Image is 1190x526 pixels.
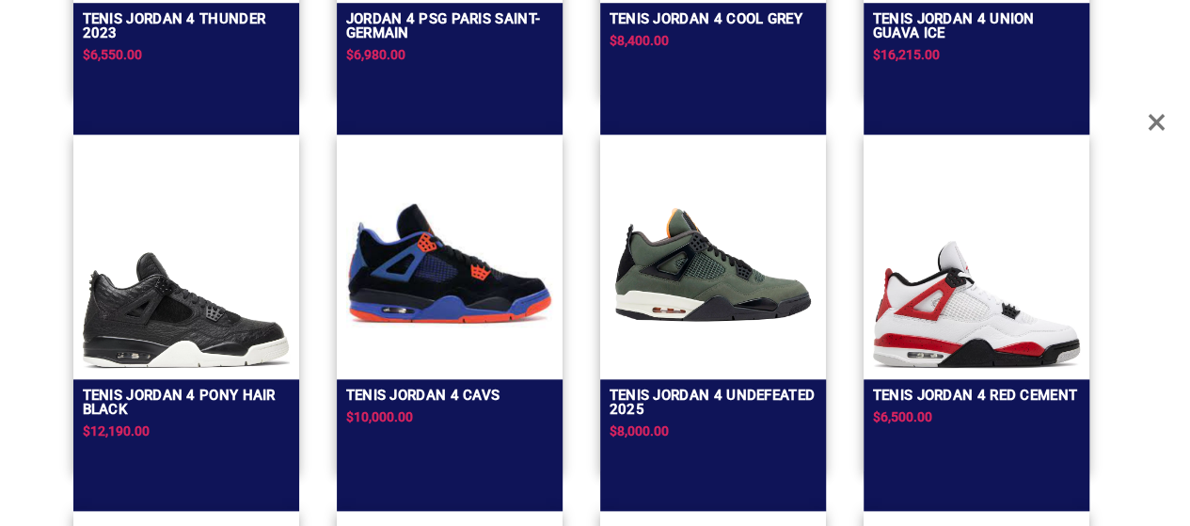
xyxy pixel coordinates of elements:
[600,133,826,471] a: TENIS JORDAN 4 UNDEFEATED 2025TENIS JORDAN 4 UNDEFEATED 2025$8,000.00
[873,241,1080,368] img: Tenis Jordan 4 Red Cement
[864,133,1089,471] a: Tenis Jordan 4 Red CementTenis Jordan 4 Red Cement$6,500.00
[610,389,817,417] h2: TENIS JORDAN 4 UNDEFEATED 2025
[610,161,817,368] img: TENIS JORDAN 4 UNDEFEATED 2025
[873,409,932,424] span: $6,500.00
[873,47,940,62] span: $16,215.00
[83,47,142,62] span: $6,550.00
[873,12,1080,40] h2: Tenis Jordan 4 Union Guava Ice
[346,161,553,368] img: TENIS JORDAN 4 CAVS
[346,12,553,40] h2: Jordan 4 Psg Paris Saint-germain
[610,33,669,48] span: $8,400.00
[83,389,290,417] h2: Tenis Jordan 4 Pony Hair Black
[337,133,563,471] a: TENIS JORDAN 4 CAVS TENIS JORDAN 4 CAVS$10,000.00
[873,389,1078,403] h2: Tenis Jordan 4 Red Cement
[610,423,669,438] span: $8,000.00
[346,409,413,424] span: $10,000.00
[83,423,150,438] span: $12,190.00
[346,389,500,403] h2: TENIS JORDAN 4 CAVS
[83,252,290,368] img: Tenis Jordan 4 Pony Hair Black
[346,47,405,62] span: $6,980.00
[1147,94,1166,151] span: Close Overlay
[83,12,290,40] h2: Tenis Jordan 4 Thunder 2023
[73,133,299,471] a: Tenis Jordan 4 Pony Hair BlackTenis Jordan 4 Pony Hair Black$12,190.00
[610,12,802,26] h2: Tenis Jordan 4 Cool Grey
